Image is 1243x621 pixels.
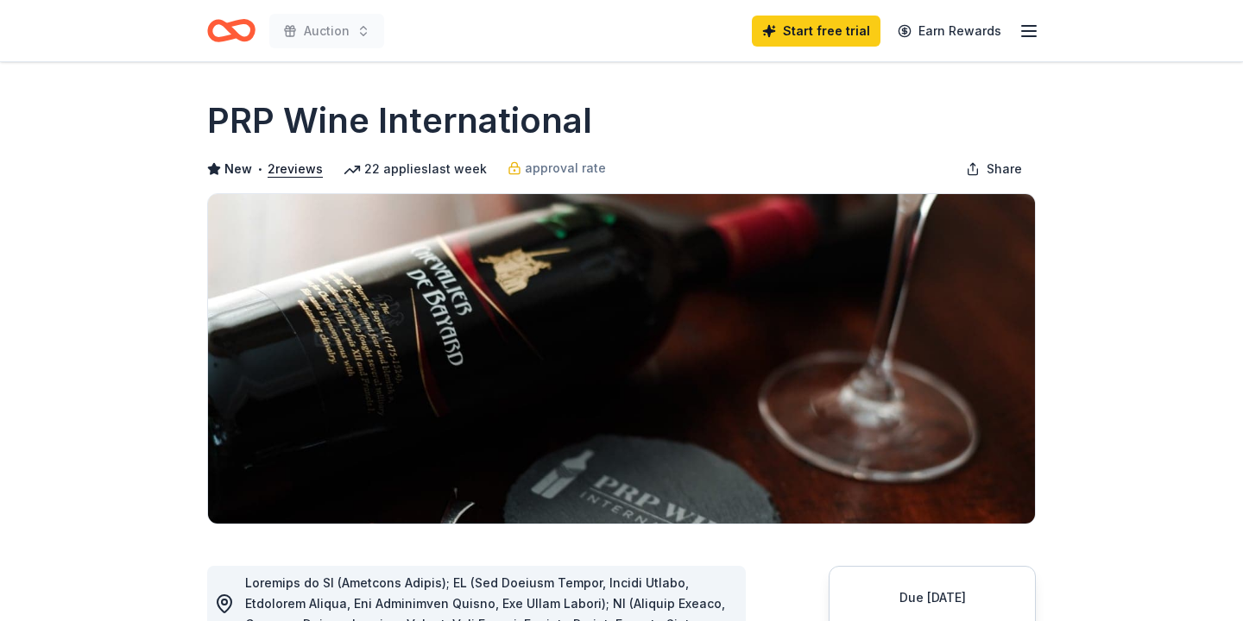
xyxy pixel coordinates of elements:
[224,159,252,179] span: New
[508,158,606,179] a: approval rate
[207,97,592,145] h1: PRP Wine International
[208,194,1035,524] img: Image for PRP Wine International
[987,159,1022,179] span: Share
[304,21,350,41] span: Auction
[752,16,880,47] a: Start free trial
[268,159,323,179] button: 2reviews
[952,152,1036,186] button: Share
[269,14,384,48] button: Auction
[887,16,1012,47] a: Earn Rewards
[344,159,487,179] div: 22 applies last week
[207,10,256,51] a: Home
[850,587,1014,608] div: Due [DATE]
[525,158,606,179] span: approval rate
[257,162,263,176] span: •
